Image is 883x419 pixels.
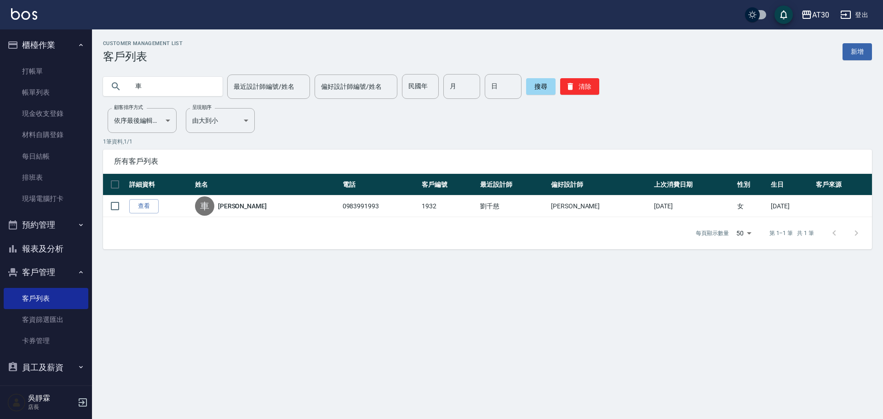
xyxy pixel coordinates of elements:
a: 現金收支登錄 [4,103,88,124]
button: save [774,6,793,24]
a: 帳單列表 [4,82,88,103]
h2: Customer Management List [103,40,183,46]
a: 材料自購登錄 [4,124,88,145]
button: AT30 [797,6,833,24]
a: 打帳單 [4,61,88,82]
a: [PERSON_NAME] [218,201,267,211]
button: 登出 [837,6,872,23]
th: 電話 [340,174,420,195]
a: 客戶列表 [4,288,88,309]
label: 呈現順序 [192,104,212,111]
h3: 客戶列表 [103,50,183,63]
td: 女 [735,195,768,217]
div: 50 [733,221,755,246]
button: 員工及薪資 [4,356,88,379]
a: 新增 [843,43,872,60]
th: 性別 [735,174,768,195]
p: 1 筆資料, 1 / 1 [103,138,872,146]
th: 客戶來源 [814,174,872,195]
th: 偏好設計師 [549,174,652,195]
th: 生日 [768,174,814,195]
a: 現場電腦打卡 [4,188,88,209]
a: 排班表 [4,167,88,188]
a: 每日結帳 [4,146,88,167]
td: 0983991993 [340,195,420,217]
button: 清除 [560,78,599,95]
button: 搜尋 [526,78,556,95]
td: [PERSON_NAME] [549,195,652,217]
a: 卡券管理 [4,330,88,351]
button: 客戶管理 [4,260,88,284]
th: 姓名 [193,174,340,195]
th: 最近設計師 [478,174,549,195]
button: 商品管理 [4,379,88,403]
img: Person [7,393,26,412]
div: AT30 [812,9,829,21]
p: 每頁顯示數量 [696,229,729,237]
span: 所有客戶列表 [114,157,861,166]
label: 顧客排序方式 [114,104,143,111]
a: 查看 [129,199,159,213]
button: 預約管理 [4,213,88,237]
img: Logo [11,8,37,20]
div: 車 [195,196,214,216]
p: 第 1–1 筆 共 1 筆 [769,229,814,237]
a: 客資篩選匯出 [4,309,88,330]
h5: 吳靜霖 [28,394,75,403]
th: 詳細資料 [127,174,193,195]
div: 由大到小 [186,108,255,133]
div: 依序最後編輯時間 [108,108,177,133]
button: 報表及分析 [4,237,88,261]
td: 劉千慈 [478,195,549,217]
p: 店長 [28,403,75,411]
th: 上次消費日期 [652,174,735,195]
button: 櫃檯作業 [4,33,88,57]
th: 客戶編號 [419,174,478,195]
td: [DATE] [768,195,814,217]
input: 搜尋關鍵字 [129,74,215,99]
td: 1932 [419,195,478,217]
td: [DATE] [652,195,735,217]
